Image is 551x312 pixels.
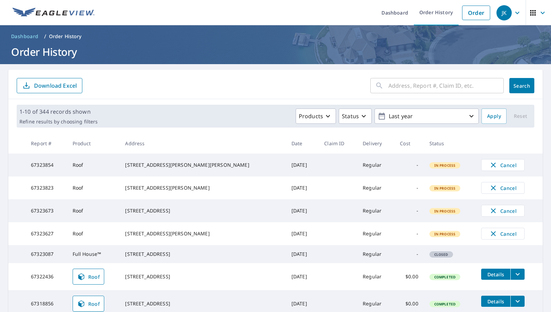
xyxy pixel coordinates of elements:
[73,269,105,285] a: Roof
[8,31,543,42] nav: breadcrumb
[67,245,120,263] td: Full House™
[481,296,510,307] button: detailsBtn-67318856
[120,133,286,154] th: Address
[357,263,394,290] td: Regular
[394,154,423,176] td: -
[394,176,423,199] td: -
[357,245,394,263] td: Regular
[77,300,100,308] span: Roof
[430,232,460,236] span: In Process
[19,107,98,116] p: 1-10 of 344 records shown
[488,207,517,215] span: Cancel
[357,222,394,245] td: Regular
[25,176,67,199] td: 67323823
[67,199,120,222] td: Roof
[481,228,525,240] button: Cancel
[67,154,120,176] td: Roof
[430,186,460,191] span: In Process
[394,222,423,245] td: -
[515,83,529,89] span: Search
[394,133,423,154] th: Cost
[19,119,98,125] p: Refine results by choosing filters
[357,133,394,154] th: Delivery
[357,199,394,222] td: Regular
[485,298,506,305] span: Details
[125,207,280,214] div: [STREET_ADDRESS]
[125,251,280,258] div: [STREET_ADDRESS]
[299,112,323,120] p: Products
[8,31,41,42] a: Dashboard
[394,199,423,222] td: -
[77,272,100,281] span: Roof
[125,162,280,168] div: [STREET_ADDRESS][PERSON_NAME][PERSON_NAME]
[125,184,280,191] div: [STREET_ADDRESS][PERSON_NAME]
[357,176,394,199] td: Regular
[286,154,319,176] td: [DATE]
[125,273,280,280] div: [STREET_ADDRESS]
[481,182,525,194] button: Cancel
[488,229,517,238] span: Cancel
[481,269,510,280] button: detailsBtn-67322436
[510,296,525,307] button: filesDropdownBtn-67318856
[13,8,94,18] img: EV Logo
[286,133,319,154] th: Date
[11,33,39,40] span: Dashboard
[386,110,467,122] p: Last year
[8,45,543,59] h1: Order History
[67,176,120,199] td: Roof
[388,76,504,95] input: Address, Report #, Claim ID, etc.
[49,33,82,40] p: Order History
[485,271,506,278] span: Details
[482,109,507,124] button: Apply
[430,275,460,279] span: Completed
[424,133,476,154] th: Status
[375,109,479,124] button: Last year
[488,161,517,169] span: Cancel
[286,263,319,290] td: [DATE]
[430,252,452,257] span: Closed
[481,205,525,217] button: Cancel
[25,263,67,290] td: 67322436
[25,133,67,154] th: Report #
[481,159,525,171] button: Cancel
[496,5,512,20] div: JK
[394,245,423,263] td: -
[286,222,319,245] td: [DATE]
[67,133,120,154] th: Product
[342,112,359,120] p: Status
[487,112,501,121] span: Apply
[357,154,394,176] td: Regular
[25,245,67,263] td: 67323087
[509,78,534,93] button: Search
[488,184,517,192] span: Cancel
[286,199,319,222] td: [DATE]
[17,78,82,93] button: Download Excel
[25,154,67,176] td: 67323854
[394,263,423,290] td: $0.00
[286,245,319,263] td: [DATE]
[430,209,460,214] span: In Process
[73,296,105,312] a: Roof
[430,302,460,306] span: Completed
[125,230,280,237] div: [STREET_ADDRESS][PERSON_NAME]
[510,269,525,280] button: filesDropdownBtn-67322436
[25,199,67,222] td: 67323673
[296,109,336,124] button: Products
[34,82,77,89] p: Download Excel
[339,109,372,124] button: Status
[67,222,120,245] td: Roof
[25,222,67,245] td: 67323627
[44,32,46,41] li: /
[462,6,490,20] a: Order
[319,133,357,154] th: Claim ID
[430,163,460,168] span: In Process
[286,176,319,199] td: [DATE]
[125,300,280,307] div: [STREET_ADDRESS]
